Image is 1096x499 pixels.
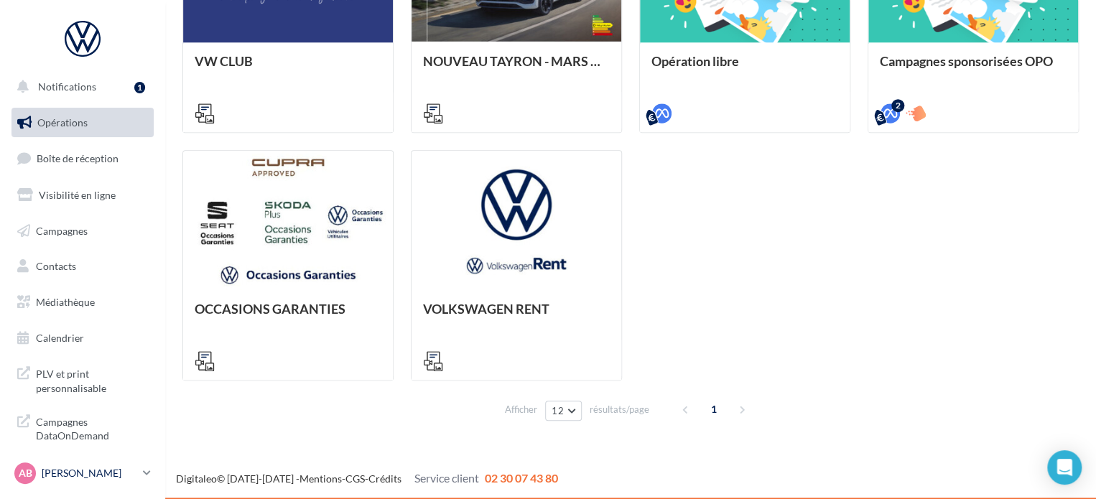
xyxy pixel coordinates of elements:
a: Visibilité en ligne [9,180,157,210]
p: [PERSON_NAME] [42,466,137,480]
div: Campagnes sponsorisées OPO [880,54,1067,83]
span: Médiathèque [36,296,95,308]
span: 02 30 07 43 80 [485,471,558,485]
div: 1 [134,82,145,93]
div: VOLKSWAGEN RENT [423,302,610,330]
div: NOUVEAU TAYRON - MARS 2025 [423,54,610,83]
a: Calendrier [9,323,157,353]
span: Opérations [37,116,88,129]
div: 2 [891,99,904,112]
span: Boîte de réception [37,152,119,164]
a: Digitaleo [176,472,217,485]
a: AB [PERSON_NAME] [11,460,154,487]
span: Campagnes [36,224,88,236]
span: Afficher [505,403,537,416]
span: résultats/page [590,403,649,416]
a: Opérations [9,108,157,138]
div: Open Intercom Messenger [1047,450,1082,485]
button: 12 [545,401,582,421]
span: Service client [414,471,479,485]
a: Campagnes DataOnDemand [9,406,157,449]
a: PLV et print personnalisable [9,358,157,401]
span: Contacts [36,260,76,272]
a: Contacts [9,251,157,281]
a: Médiathèque [9,287,157,317]
a: Campagnes [9,216,157,246]
a: Crédits [368,472,401,485]
a: CGS [345,472,365,485]
a: Boîte de réception [9,143,157,174]
span: Notifications [38,80,96,93]
div: Opération libre [651,54,838,83]
span: Calendrier [36,332,84,344]
span: AB [19,466,32,480]
span: © [DATE]-[DATE] - - - [176,472,558,485]
span: Visibilité en ligne [39,189,116,201]
a: Mentions [299,472,342,485]
span: 1 [702,398,725,421]
div: VW CLUB [195,54,381,83]
span: 12 [552,405,564,416]
div: OCCASIONS GARANTIES [195,302,381,330]
span: PLV et print personnalisable [36,364,148,395]
span: Campagnes DataOnDemand [36,412,148,443]
button: Notifications 1 [9,72,151,102]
